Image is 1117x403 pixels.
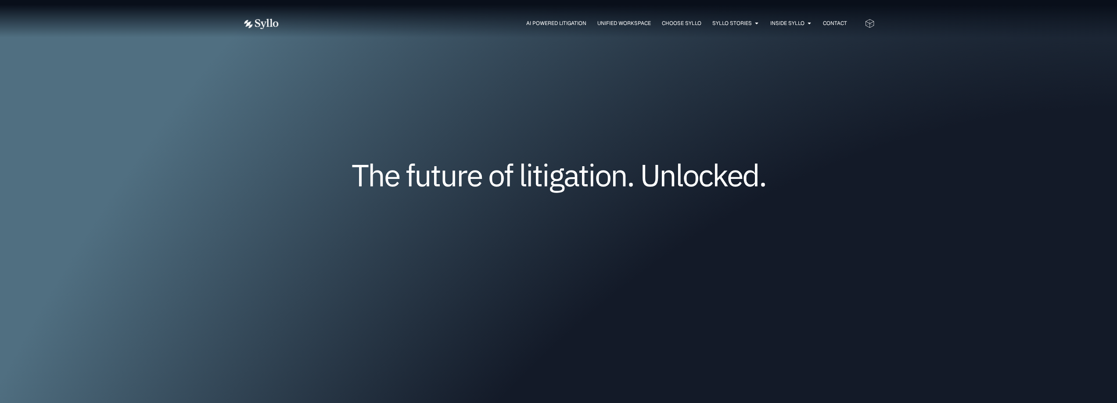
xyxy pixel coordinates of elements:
div: Menu Toggle [296,19,847,28]
h1: The future of litigation. Unlocked. [295,160,822,189]
img: white logo [243,18,279,29]
a: Contact [823,19,847,27]
a: Syllo Stories [712,19,752,27]
a: Unified Workspace [597,19,651,27]
nav: Menu [296,19,847,28]
a: AI Powered Litigation [526,19,586,27]
a: Inside Syllo [770,19,805,27]
a: Choose Syllo [662,19,701,27]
